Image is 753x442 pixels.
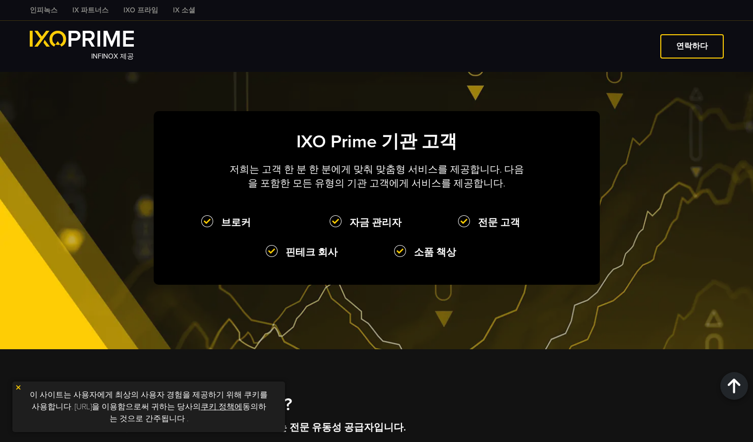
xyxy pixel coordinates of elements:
a: 인피녹스 [22,5,65,15]
img: 노란색 닫기 아이콘 [15,384,22,391]
font: 연락하다 [676,41,708,51]
font: 소품 책상 [414,247,456,258]
a: IX 소셜 [166,5,203,15]
font: 인피녹스 [30,6,58,14]
font: 브로커 [221,217,251,229]
font: IXO 프라임 [123,6,158,14]
font: 핀테크 회사 [286,247,338,258]
font: 전문 고객 [478,217,520,229]
font: 이 사이트는 사용자에게 최상의 사용자 경험을 제공하기 위해 쿠키를 사용합니다. [URL]을 이용함으로써 귀하는 당사의 [30,390,268,412]
font: IX 파트너스 [72,6,109,14]
a: IX 파트너스 [65,5,116,15]
a: IXO 프라임 [116,5,166,15]
a: 쿠키 정책에 [201,402,242,412]
a: INFINOX 제공 [30,31,134,62]
font: 자금 관리자 [349,217,402,229]
font: IXO Prime 기관 고객 [296,131,457,152]
font: 저희는 고객 한 분 한 분에게 맞춰 맞춤형 서비스를 제공합니다. 다음을 포함한 모든 유형의 기관 고객에게 서비스를 제공합니다. [230,164,524,189]
font: INFINOX 제공 [91,52,134,61]
font: IX 소셜 [173,6,195,14]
